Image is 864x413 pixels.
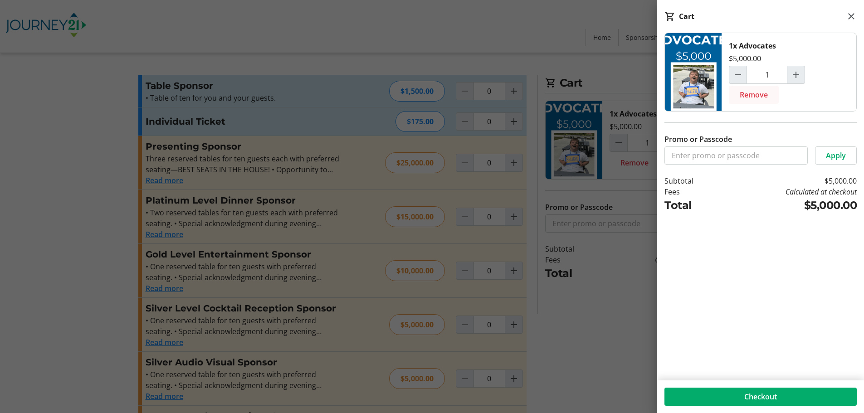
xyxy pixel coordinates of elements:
[664,134,732,145] label: Promo or Passcode
[664,186,720,197] td: Fees
[747,66,787,84] input: Advocates Quantity
[826,150,846,161] span: Apply
[664,175,720,186] td: Subtotal
[729,40,776,51] div: 1x Advocates
[720,175,857,186] td: $5,000.00
[740,89,768,100] span: Remove
[787,66,805,83] button: Increment by one
[720,186,857,197] td: Calculated at checkout
[729,86,779,104] button: Remove
[729,53,761,64] div: $5,000.00
[664,388,857,406] button: Checkout
[815,146,857,165] button: Apply
[729,66,747,83] button: Decrement by one
[665,33,722,111] img: Advocates
[679,11,694,22] div: Cart
[664,146,808,165] input: Enter promo or passcode
[664,197,720,214] td: Total
[720,197,857,214] td: $5,000.00
[744,391,777,402] span: Checkout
